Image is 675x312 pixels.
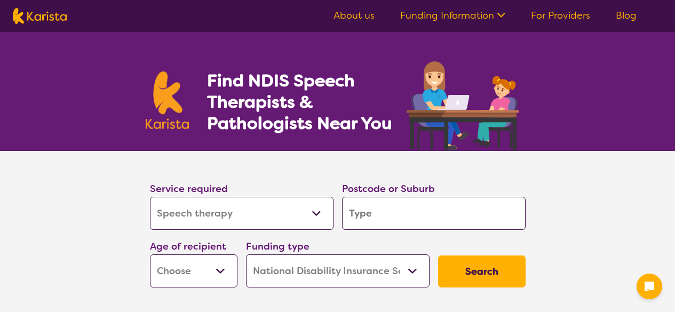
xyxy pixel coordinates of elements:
label: Service required [150,182,228,195]
img: speech-therapy [398,58,530,151]
label: Funding type [246,240,309,253]
button: Search [438,255,526,287]
input: Type [342,197,526,230]
label: Postcode or Suburb [342,182,435,195]
a: Blog [616,9,637,22]
label: Age of recipient [150,240,226,253]
a: For Providers [531,9,590,22]
img: Karista logo [146,71,189,129]
a: Funding Information [400,9,505,22]
h1: Find NDIS Speech Therapists & Pathologists Near You [207,70,404,134]
img: Karista logo [13,8,67,24]
a: About us [333,9,375,22]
